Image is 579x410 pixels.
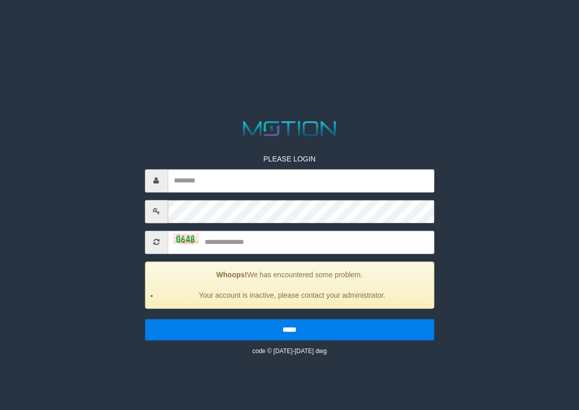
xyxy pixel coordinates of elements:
img: MOTION_logo.png [239,118,341,138]
strong: Whoops! [216,271,247,279]
li: Your account is inactive, please contact your administrator. [158,290,426,300]
img: captcha [173,234,198,244]
p: PLEASE LOGIN [145,154,434,164]
small: code © [DATE]-[DATE] dwg [252,347,327,355]
div: We has encountered some problem. [145,261,434,309]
